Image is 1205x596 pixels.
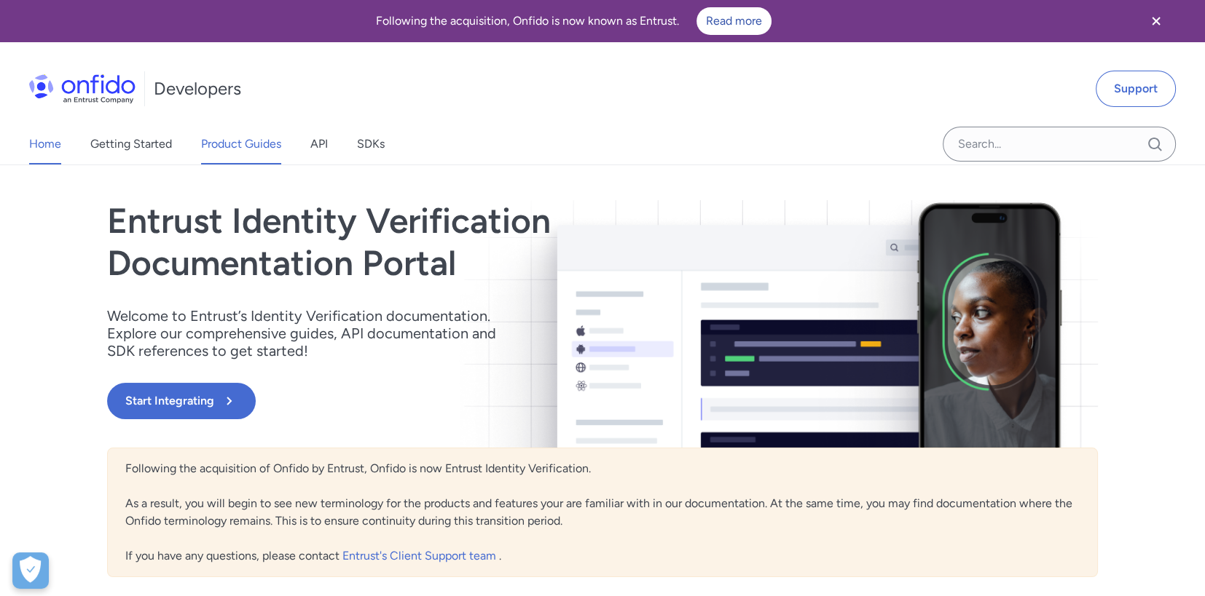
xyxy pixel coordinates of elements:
[107,383,256,419] button: Start Integrating
[943,127,1176,162] input: Onfido search input field
[342,549,499,563] a: Entrust's Client Support team
[29,74,136,103] img: Onfido Logo
[1147,12,1165,30] svg: Close banner
[12,552,49,589] button: Open Preferences
[107,307,515,359] p: Welcome to Entrust’s Identity Verification documentation. Explore our comprehensive guides, API d...
[90,124,172,164] a: Getting Started
[107,383,801,419] a: Start Integrating
[12,552,49,589] div: Cookie Preferences
[17,7,1129,35] div: Following the acquisition, Onfido is now known as Entrust.
[29,124,61,164] a: Home
[1129,3,1183,39] button: Close banner
[154,77,241,100] h1: Developers
[310,124,328,164] a: API
[696,7,772,35] a: Read more
[107,200,801,284] h1: Entrust Identity Verification Documentation Portal
[107,448,1098,577] div: Following the acquisition of Onfido by Entrust, Onfido is now Entrust Identity Verification. As a...
[201,124,281,164] a: Product Guides
[1096,71,1176,107] a: Support
[357,124,385,164] a: SDKs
